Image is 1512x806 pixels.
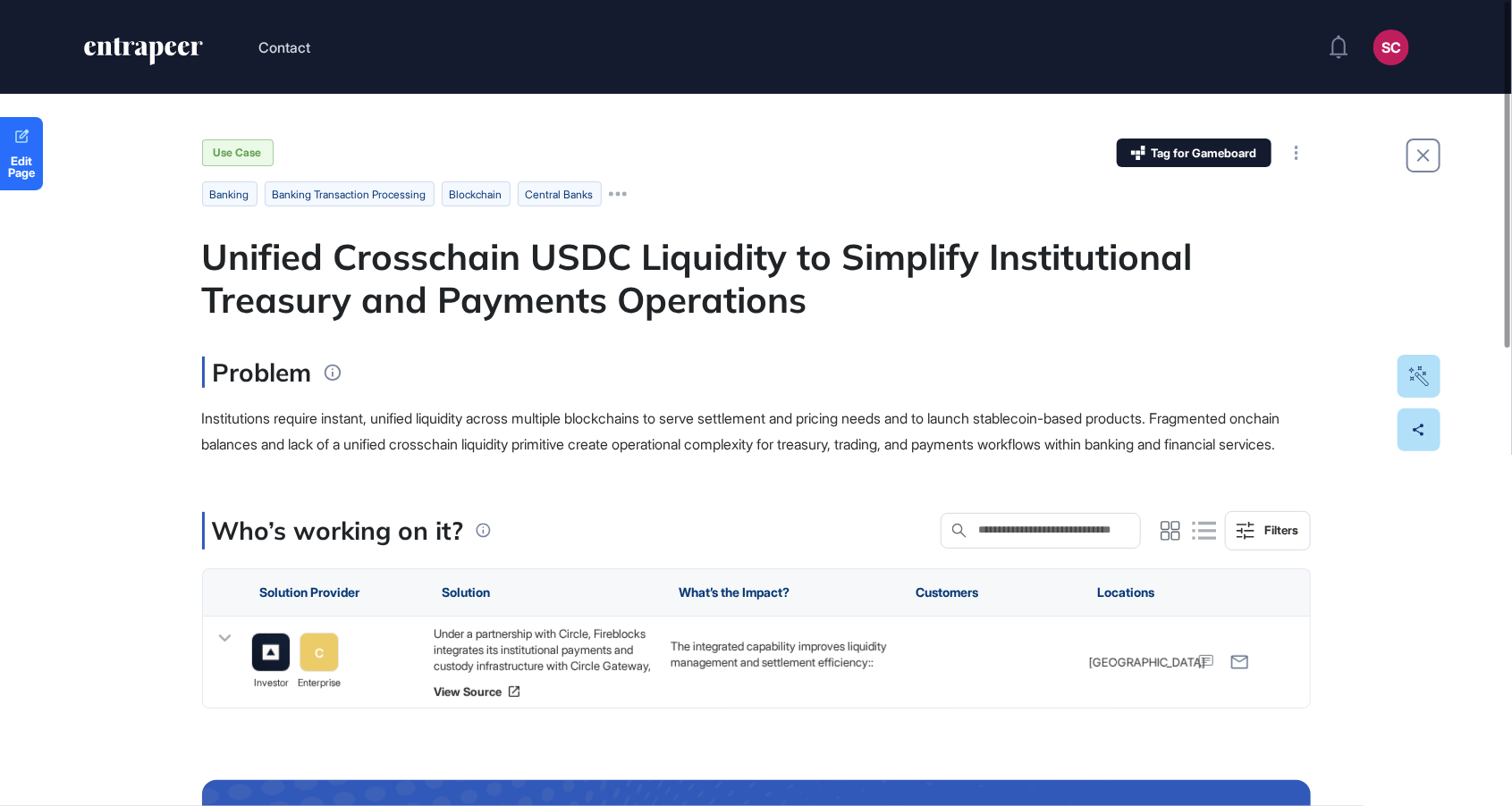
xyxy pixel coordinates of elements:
[679,585,790,600] span: What’s the Impact?
[202,235,1311,321] div: Unified Crosschain USDC Liquidity to Simplify Institutional Treasury and Payments Operations
[202,409,1280,453] span: Institutions require instant, unified liquidity across multiple blockchains to serve settlement a...
[1152,147,1257,159] span: Tag for Gameboard
[202,139,274,166] div: Use Case
[433,625,652,674] div: Under a partnership with Circle, Fireblocks integrates its institutional payments and custody inf...
[1265,523,1299,537] div: Filters
[1373,29,1409,65] button: SC
[251,633,291,672] a: image
[442,181,511,206] li: blockchain
[670,638,889,670] p: The integrated capability improves liquidity management and settlement efficiency::
[1225,511,1311,550] button: Filters
[688,684,889,782] li: : combined with infrastructure enables unified USDC balances across chains, reducing fragmentatio...
[82,38,205,71] a: entrapeer-logo
[518,181,602,206] li: central banks
[688,685,828,716] strong: Circle Gateway
[442,585,490,600] span: Solution
[433,684,652,699] a: View Source
[265,181,435,206] li: banking transaction processing
[202,357,312,388] h3: Problem
[1098,585,1155,600] span: Locations
[298,676,341,692] span: enterprise
[300,633,339,672] a: C
[202,181,258,206] li: banking
[252,634,290,671] img: image
[253,676,288,692] span: investor
[315,645,324,659] div: C
[916,585,978,600] span: Customers
[260,585,360,600] span: Solution Provider
[258,36,310,59] button: Contact
[212,512,464,550] p: Who’s working on it?
[688,685,795,700] strong: Crosschain liquidity
[1089,653,1205,669] span: [GEOGRAPHIC_DATA]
